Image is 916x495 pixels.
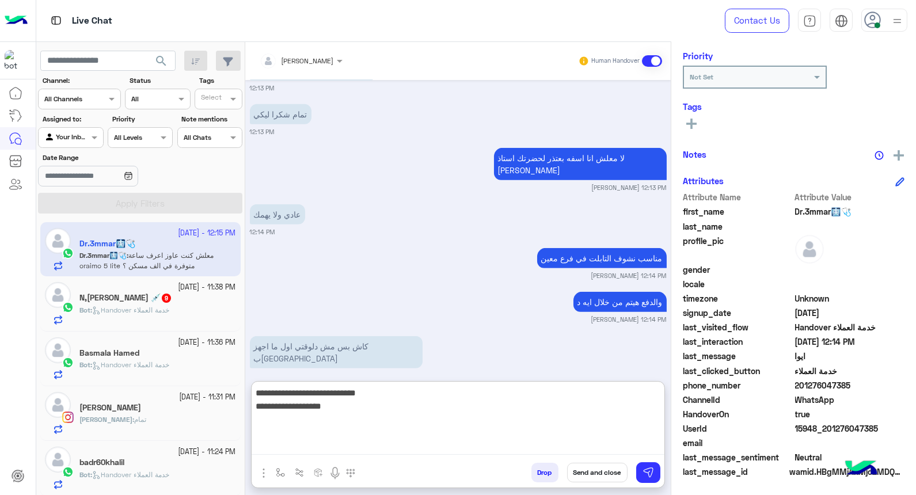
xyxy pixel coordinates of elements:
span: Dr.3mmar🩻🩺 [795,205,905,218]
span: null [795,278,905,290]
span: profile_pic [683,235,793,261]
b: : [79,470,92,479]
img: make a call [346,469,355,478]
span: timezone [683,292,793,304]
small: [DATE] - 11:38 PM [178,282,236,293]
p: 26/9/2025, 12:14 PM [250,204,305,224]
p: 26/9/2025, 12:14 PM [573,292,667,312]
img: tab [49,13,63,28]
span: HandoverOn [683,408,793,420]
span: Bot [79,306,90,314]
b: : [79,306,92,314]
img: send attachment [257,466,271,480]
span: Handover خدمة العملاء [92,306,169,314]
p: 26/9/2025, 12:14 PM [537,248,667,268]
span: Attribute Value [795,191,905,203]
img: Trigger scenario [295,468,304,477]
span: 2025-08-02T14:29:19.71Z [795,307,905,319]
a: Contact Us [725,9,789,33]
img: create order [314,468,323,477]
label: Tags [199,75,241,86]
span: تمام [134,415,146,424]
h5: Basmala Hamed [79,348,139,358]
button: select flow [271,463,290,482]
img: send message [643,467,654,478]
h5: N,Mohammad Shaaban 💉 [79,293,172,303]
img: 1403182699927242 [5,50,25,71]
span: [PERSON_NAME] [79,415,132,424]
img: defaultAdmin.png [45,392,71,418]
img: WhatsApp [62,466,74,478]
small: 12:13 PM [250,127,275,136]
button: Send and close [567,463,628,482]
small: [DATE] - 11:31 PM [180,392,236,403]
button: Trigger scenario [290,463,309,482]
span: Handover خدمة العملاء [92,360,169,369]
p: Live Chat [72,13,112,29]
button: search [147,51,176,75]
p: 26/9/2025, 12:14 PM [250,336,423,368]
img: defaultAdmin.png [45,447,71,473]
span: last_name [683,220,793,233]
img: tab [803,14,816,28]
span: 15948_201276047385 [795,422,905,435]
small: [DATE] - 11:24 PM [178,447,236,458]
span: Attribute Name [683,191,793,203]
small: 12:14 PM [250,227,275,237]
img: send voice note [328,466,342,480]
img: add [894,150,904,161]
span: ChannelId [683,394,793,406]
span: signup_date [683,307,793,319]
img: defaultAdmin.png [795,235,824,264]
span: last_clicked_button [683,365,793,377]
b: : [79,415,134,424]
button: Apply Filters [38,193,242,214]
span: 0 [795,451,905,463]
h6: Attributes [683,176,724,186]
small: 12:13 PM [250,83,275,93]
img: tab [835,14,848,28]
span: true [795,408,905,420]
span: ايوا [795,350,905,362]
small: [PERSON_NAME] 12:14 PM [591,271,667,280]
small: Human Handover [591,56,640,66]
span: خدمة العملاء [795,365,905,377]
p: 26/9/2025, 12:13 PM [250,104,311,124]
img: profile [890,14,904,28]
span: last_message_sentiment [683,451,793,463]
span: 201276047385 [795,379,905,391]
label: Channel: [43,75,120,86]
span: last_message_id [683,466,787,478]
span: wamid.HBgMMjAxMjc2MDQ3Mzg1FQIAEhggQUMzQjY0MTAwQjhCRTUxMEUwNTZCRTRFODhGNjQ1ODQA [789,466,904,478]
span: Handover خدمة العملاء [795,321,905,333]
span: locale [683,278,793,290]
label: Priority [112,114,172,124]
button: create order [309,463,328,482]
span: [PERSON_NAME] [282,56,334,65]
b: Not Set [690,73,713,81]
a: tab [798,9,821,33]
span: 9 [162,294,171,303]
label: Assigned to: [43,114,102,124]
span: null [795,437,905,449]
span: email [683,437,793,449]
span: gender [683,264,793,276]
img: defaultAdmin.png [45,337,71,363]
img: hulul-logo.png [841,449,881,489]
div: Select [199,92,222,105]
button: Drop [531,463,558,482]
img: select flow [276,468,285,477]
img: notes [875,151,884,160]
span: Unknown [795,292,905,304]
label: Date Range [43,153,172,163]
label: Note mentions [181,114,241,124]
img: WhatsApp [62,357,74,368]
span: Handover خدمة العملاء [92,470,169,479]
span: 2025-09-26T09:14:21.4233443Z [795,336,905,348]
h6: Priority [683,51,713,61]
h5: badr60khalil [79,458,124,467]
img: WhatsApp [62,302,74,313]
span: Bot [79,470,90,479]
span: last_visited_flow [683,321,793,333]
p: 26/9/2025, 12:13 PM [494,148,667,180]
